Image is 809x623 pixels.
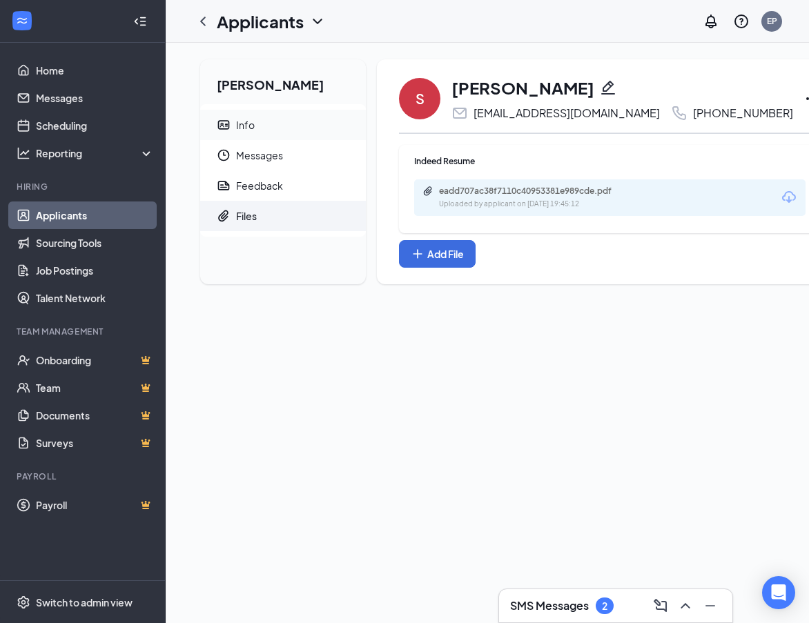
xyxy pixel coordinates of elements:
[36,284,154,312] a: Talent Network
[703,13,719,30] svg: Notifications
[17,146,30,160] svg: Analysis
[200,59,366,104] h2: [PERSON_NAME]
[414,155,806,167] div: Indeed Resume
[416,89,425,108] div: S
[399,240,476,268] button: Add FilePlus
[17,181,151,192] div: Hiring
[195,13,211,30] svg: ChevronLeft
[17,595,30,609] svg: Settings
[236,118,255,132] div: Info
[36,146,155,160] div: Reporting
[674,595,696,617] button: ChevronUp
[422,186,433,197] svg: Paperclip
[781,189,797,206] svg: Download
[36,595,133,609] div: Switch to admin view
[236,179,283,192] div: Feedback
[17,326,151,337] div: Team Management
[36,257,154,284] a: Job Postings
[474,106,660,120] div: [EMAIL_ADDRESS][DOMAIN_NAME]
[200,201,366,231] a: PaperclipFiles
[309,13,326,30] svg: ChevronDown
[702,597,719,614] svg: Minimize
[439,199,646,210] div: Uploaded by applicant on [DATE] 19:45:12
[677,597,694,614] svg: ChevronUp
[600,79,616,96] svg: Pencil
[36,201,154,229] a: Applicants
[217,118,231,132] svg: ContactCard
[36,374,154,402] a: TeamCrown
[200,140,366,170] a: ClockMessages
[451,76,594,99] h1: [PERSON_NAME]
[699,595,721,617] button: Minimize
[200,110,366,140] a: ContactCardInfo
[217,148,231,162] svg: Clock
[652,597,669,614] svg: ComposeMessage
[671,105,688,121] svg: Phone
[36,229,154,257] a: Sourcing Tools
[422,186,646,210] a: Paperclipeadd707ac38f7110c40953381e989cde.pdfUploaded by applicant on [DATE] 19:45:12
[236,209,257,223] div: Files
[510,598,589,613] h3: SMS Messages
[15,14,29,28] svg: WorkstreamLogo
[650,595,672,617] button: ComposeMessage
[217,179,231,192] svg: Report
[217,209,231,223] svg: Paperclip
[217,10,304,33] h1: Applicants
[133,14,147,28] svg: Collapse
[733,13,750,30] svg: QuestionInfo
[451,105,468,121] svg: Email
[36,84,154,112] a: Messages
[17,471,151,482] div: Payroll
[36,402,154,429] a: DocumentsCrown
[36,112,154,139] a: Scheduling
[693,106,793,120] div: [PHONE_NUMBER]
[36,57,154,84] a: Home
[36,491,154,519] a: PayrollCrown
[36,429,154,457] a: SurveysCrown
[762,576,795,609] div: Open Intercom Messenger
[236,140,355,170] span: Messages
[439,186,632,197] div: eadd707ac38f7110c40953381e989cde.pdf
[200,170,366,201] a: ReportFeedback
[767,15,777,27] div: EP
[36,346,154,374] a: OnboardingCrown
[602,600,607,612] div: 2
[411,247,425,261] svg: Plus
